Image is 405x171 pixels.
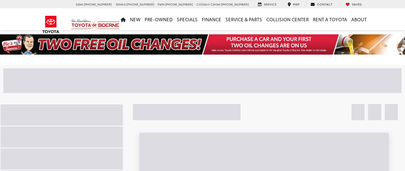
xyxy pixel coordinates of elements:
span: Sales [76,2,83,6]
a: My Saved Vehicles [340,2,367,7]
a: Map [282,2,305,7]
span: [PHONE_NUMBER] [126,2,154,6]
a: Contact [305,2,337,7]
span: [PHONE_NUMBER] [165,2,193,6]
a: About [349,8,369,30]
img: Toyota [38,13,64,36]
span: Service [264,2,277,6]
a: Service [253,2,282,7]
img: Vic Vaughan Toyota of Boerne [71,19,120,31]
a: Specials [175,8,200,30]
span: Contact [317,2,332,6]
a: New [128,8,143,30]
span: Map [293,2,299,6]
a: Collision Center [264,8,311,30]
a: Finance [200,8,223,30]
a: Service & Parts: Opens in a new tab [223,8,264,30]
a: Rent a Toyota [311,8,349,30]
span: Parts [158,2,164,6]
span: Collision Center [196,2,220,6]
a: Pre-Owned [143,8,175,30]
span: Saved [352,2,362,6]
span: Service [116,2,126,6]
a: Home [119,8,128,30]
span: [PHONE_NUMBER] [84,2,112,6]
span: [PHONE_NUMBER] [221,2,249,6]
